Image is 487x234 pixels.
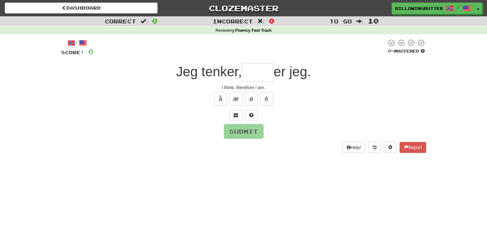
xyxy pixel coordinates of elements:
button: Round history (alt+y) [368,142,380,153]
span: 0 [269,17,274,25]
a: Dashboard [5,3,158,13]
span: Incorrect [213,18,253,24]
button: ø [245,92,258,105]
a: Clozemaster [167,3,320,14]
span: BillowingButterfly5131 [395,5,442,11]
span: To go [329,18,352,24]
button: Report [400,142,426,153]
span: : [257,19,264,24]
button: Submit [224,124,264,139]
div: I think, therefore I am. [61,84,426,91]
button: Help! [343,142,365,153]
span: Correct [105,18,136,24]
button: å [214,92,227,105]
span: / [457,5,460,10]
button: Single letter hint - you only get 1 per sentence and score half the points! alt+h [245,110,258,121]
span: : [356,19,363,24]
div: Mastered [386,48,426,54]
span: er jeg. [273,64,311,79]
a: BillowingButterfly5131 / [392,3,474,14]
span: : [141,19,148,24]
strong: Fluency Fast Track [235,28,272,33]
span: 0 [152,17,158,25]
button: Switch sentence to multiple choice alt+p [230,110,242,121]
span: Jeg tenker, [176,64,242,79]
button: é [260,92,273,105]
span: 0 [88,47,93,55]
span: 0 % [388,48,394,54]
div: / [61,39,93,47]
span: 10 [368,17,379,25]
span: Score: [61,50,84,55]
button: æ [230,92,242,105]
